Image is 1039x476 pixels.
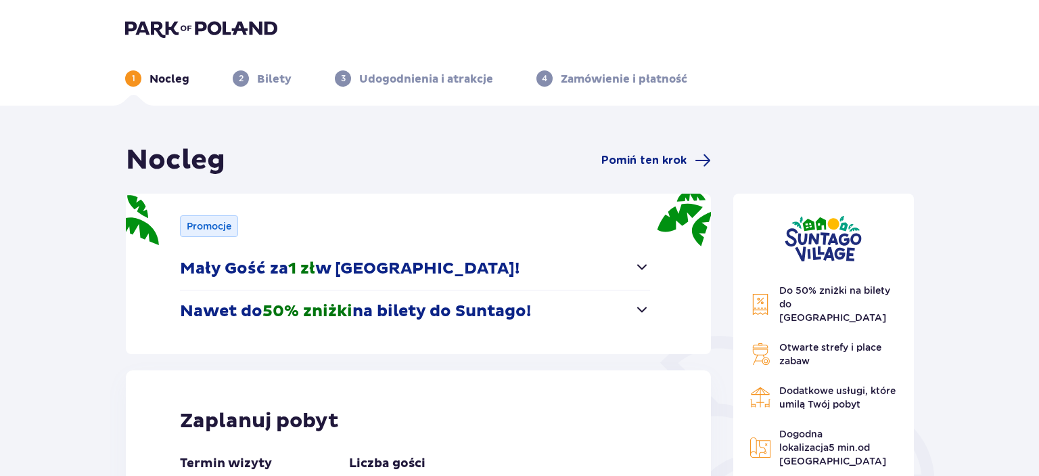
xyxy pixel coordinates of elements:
[749,293,771,316] img: Discount Icon
[180,248,650,290] button: Mały Gość za1 złw [GEOGRAPHIC_DATA]!
[359,72,493,87] p: Udogodnienia i atrakcje
[829,442,858,453] span: 5 min.
[341,72,346,85] p: 3
[187,219,231,233] p: Promocje
[126,144,225,177] h1: Nocleg
[335,70,493,87] div: 3Udogodnienia i atrakcje
[149,72,189,87] p: Nocleg
[125,70,189,87] div: 1Nocleg
[180,259,519,279] p: Mały Gość za w [GEOGRAPHIC_DATA]!
[262,301,352,322] span: 50% zniżki
[779,429,886,467] span: Dogodna lokalizacja od [GEOGRAPHIC_DATA]
[542,72,547,85] p: 4
[180,408,339,434] p: Zaplanuj pobyt
[239,72,244,85] p: 2
[180,301,531,322] p: Nawet do na bilety do Suntago!
[561,72,687,87] p: Zamówienie i płatność
[180,456,272,472] p: Termin wizyty
[349,456,425,472] p: Liczba gości
[779,285,890,323] span: Do 50% zniżki na bilety do [GEOGRAPHIC_DATA]
[779,342,881,366] span: Otwarte strefy i place zabaw
[779,385,896,410] span: Dodatkowe usługi, które umilą Twój pobyt
[180,290,650,332] button: Nawet do50% zniżkina bilety do Suntago!
[125,19,277,38] img: Park of Poland logo
[288,259,315,279] span: 1 zł
[257,72,292,87] p: Bilety
[749,387,771,408] img: Restaurant Icon
[749,437,771,458] img: Map Icon
[601,153,687,168] span: Pomiń ten krok
[132,72,135,85] p: 1
[233,70,292,87] div: 2Bilety
[785,215,862,262] img: Suntago Village
[536,70,687,87] div: 4Zamówienie i płatność
[749,343,771,365] img: Grill Icon
[601,152,711,169] a: Pomiń ten krok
